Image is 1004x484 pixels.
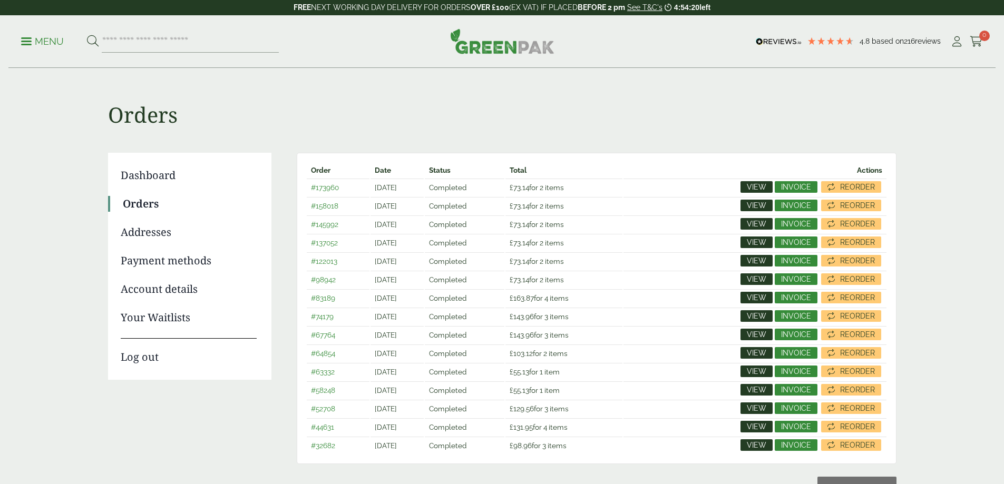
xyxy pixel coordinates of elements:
a: Reorder [821,329,881,340]
span: £ [510,257,513,265]
time: [DATE] [375,183,397,192]
td: Completed [425,215,504,233]
time: [DATE] [375,202,397,210]
a: Invoice [775,384,817,396]
span: View [747,183,766,191]
span: Reorder [840,220,875,228]
a: Log out [121,338,257,365]
a: Invoice [775,329,817,340]
a: Reorder [821,439,881,451]
a: #44631 [311,423,334,431]
td: Completed [425,400,504,417]
i: Cart [970,36,983,47]
time: [DATE] [375,312,397,321]
a: #158018 [311,202,338,210]
span: Reorder [840,331,875,338]
span: £ [510,220,513,229]
span: View [747,386,766,393]
td: for 3 items [505,437,622,454]
span: View [747,239,766,246]
a: View [740,236,773,248]
h1: Orders [108,68,896,127]
a: #74179 [311,312,334,321]
a: Payment methods [121,253,257,269]
td: for 1 item [505,381,622,399]
time: [DATE] [375,368,397,376]
a: #173960 [311,183,339,192]
span: 55.13 [510,386,529,394]
span: £ [510,202,513,210]
img: GreenPak Supplies [450,28,554,54]
span: Invoice [781,423,811,430]
a: Reorder [821,218,881,230]
a: View [740,384,773,396]
span: Reorder [840,423,875,430]
a: Reorder [821,366,881,377]
a: View [740,218,773,230]
span: 4:54:20 [674,3,699,12]
a: View [740,439,773,451]
span: 0 [979,31,990,41]
a: 0 [970,34,983,50]
td: for 3 items [505,308,622,325]
a: #137052 [311,239,338,247]
span: Invoice [781,220,811,228]
td: for 2 items [505,252,622,270]
a: View [740,255,773,266]
a: View [740,366,773,377]
a: Invoice [775,218,817,230]
span: Actions [857,166,882,174]
span: 163.87 [510,294,534,302]
span: Reorder [840,294,875,301]
a: Reorder [821,421,881,432]
time: [DATE] [375,275,397,284]
span: Reorder [840,349,875,357]
time: [DATE] [375,220,397,229]
span: View [747,423,766,430]
span: 103.12 [510,349,533,358]
a: Invoice [775,200,817,211]
a: View [740,310,773,322]
span: Reorder [840,202,875,209]
time: [DATE] [375,331,397,339]
span: Invoice [781,386,811,393]
a: #67764 [311,331,335,339]
a: Invoice [775,255,817,266]
td: Completed [425,344,504,362]
span: £ [510,386,513,394]
a: Reorder [821,200,881,211]
span: Reorder [840,183,875,191]
span: Invoice [781,404,811,412]
a: View [740,200,773,211]
td: for 4 items [505,418,622,436]
span: Invoice [781,275,811,283]
time: [DATE] [375,423,397,431]
td: for 2 items [505,234,622,251]
a: View [740,329,773,340]
td: for 3 items [505,400,622,417]
td: for 2 items [505,344,622,362]
span: £ [510,312,513,321]
a: Reorder [821,273,881,285]
time: [DATE] [375,294,397,302]
td: for 2 items [505,271,622,288]
a: #52708 [311,404,335,413]
span: Invoice [781,441,811,449]
td: Completed [425,308,504,325]
span: 73.14 [510,220,529,229]
span: 73.14 [510,257,529,265]
a: #64854 [311,349,335,358]
time: [DATE] [375,404,397,413]
span: Total [510,166,527,174]
a: Reorder [821,292,881,303]
span: Status [429,166,451,174]
time: [DATE] [375,349,397,358]
span: Invoice [781,312,811,320]
td: Completed [425,326,504,343]
span: View [747,441,766,449]
span: £ [510,275,513,284]
td: Completed [425,418,504,436]
span: Reorder [840,386,875,393]
a: #145992 [311,220,338,229]
a: Reorder [821,310,881,322]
